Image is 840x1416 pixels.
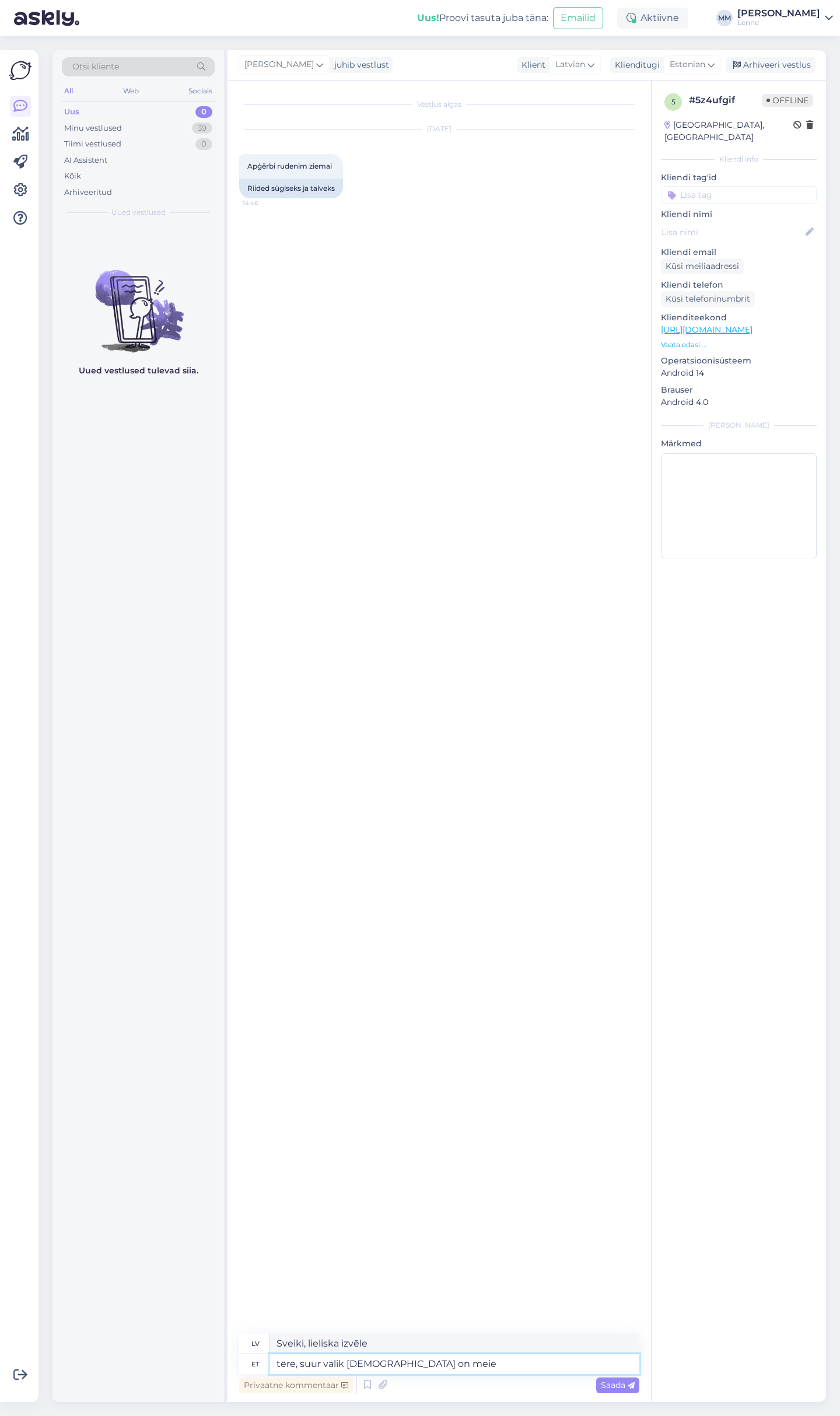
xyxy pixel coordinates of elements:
[244,58,314,71] span: [PERSON_NAME]
[64,155,107,166] div: AI Assistent
[661,291,755,307] div: Küsi telefoninumbrit
[661,355,817,367] p: Operatsioonisüsteem
[716,10,733,26] div: MM
[737,9,833,27] a: [PERSON_NAME]Lenne
[330,59,389,71] div: juhib vestlust
[269,1354,639,1374] textarea: tere, suur valik tooteid on mei
[64,170,81,182] div: Kõik
[661,384,817,396] p: Brauser
[617,8,688,29] div: Aktiivne
[661,154,817,165] div: Kliendi info
[195,106,212,118] div: 0
[239,99,639,110] div: Vestlus algas
[601,1380,635,1390] span: Saada
[664,119,793,144] div: [GEOGRAPHIC_DATA], [GEOGRAPHIC_DATA]
[251,1334,260,1354] div: lv
[689,93,762,107] div: # 5z4ufgif
[417,11,548,25] div: Proovi tasuta juba täna:
[661,186,817,204] input: Lisa tag
[64,123,122,134] div: Minu vestlused
[661,208,817,221] p: Kliendi nimi
[661,340,817,350] p: Vaata edasi ...
[661,312,817,324] p: Klienditeekond
[661,246,817,258] p: Kliendi email
[64,187,112,198] div: Arhiveeritud
[72,61,119,73] span: Otsi kliente
[111,207,166,218] span: Uued vestlused
[661,324,752,335] a: [URL][DOMAIN_NAME]
[610,59,660,71] div: Klienditugi
[726,57,815,73] div: Arhiveeri vestlus
[670,58,705,71] span: Estonian
[661,279,817,291] p: Kliendi telefon
[661,438,817,450] p: Märkmed
[661,396,817,408] p: Android 4.0
[762,94,813,107] span: Offline
[64,138,121,150] div: Tiimi vestlused
[737,18,820,27] div: Lenne
[247,162,332,170] span: Apģērbi rudenim ziemai
[661,172,817,184] p: Kliendi tag'id
[661,420,817,431] div: [PERSON_NAME]
[192,123,212,134] div: 39
[186,83,215,99] div: Socials
[62,83,75,99] div: All
[661,367,817,379] p: Android 14
[79,365,198,377] p: Uued vestlused tulevad siia.
[417,12,439,23] b: Uus!
[9,60,32,82] img: Askly Logo
[671,97,675,106] span: 5
[243,199,286,208] span: 14:46
[239,124,639,134] div: [DATE]
[517,59,545,71] div: Klient
[553,7,603,29] button: Emailid
[661,258,744,274] div: Küsi meiliaadressi
[555,58,585,71] span: Latvian
[251,1354,259,1374] div: et
[661,226,803,239] input: Lisa nimi
[52,249,224,354] img: No chats
[64,106,79,118] div: Uus
[121,83,141,99] div: Web
[195,138,212,150] div: 0
[239,179,343,198] div: Riided sügiseks ja talveks
[239,1377,353,1393] div: Privaatne kommentaar
[737,9,820,18] div: [PERSON_NAME]
[269,1334,639,1354] textarea: Sveiki, lieliska izvēle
